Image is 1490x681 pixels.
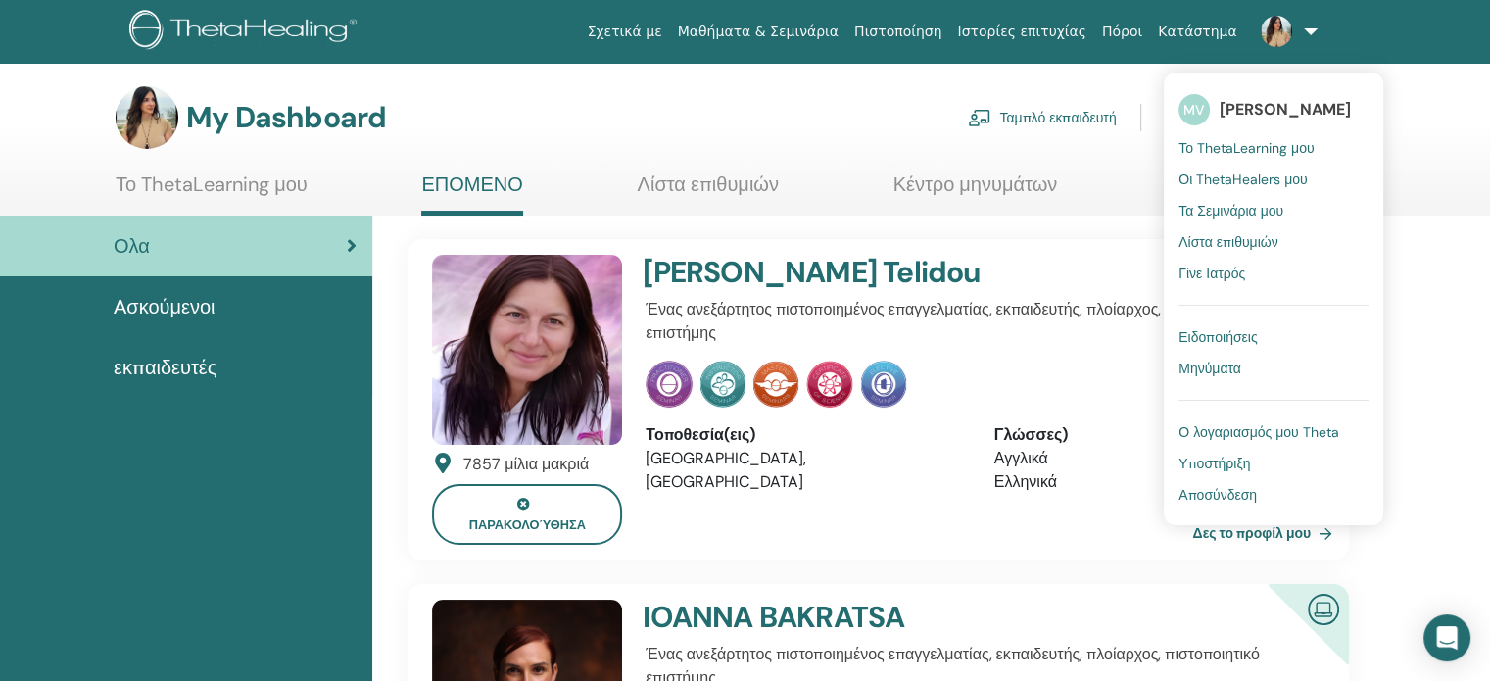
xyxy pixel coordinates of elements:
[1178,202,1283,219] span: Τα Σεμινάρια μου
[994,447,1313,470] li: Αγγλικά
[1192,513,1340,553] a: Δες το προφίλ μου
[114,231,150,261] span: Ολα
[432,484,622,545] button: παρακολούθησα
[1178,353,1369,384] a: Μηνύματα
[1178,139,1314,157] span: Το ThetaLearning μου
[1220,99,1351,120] span: [PERSON_NAME]
[1178,94,1210,125] span: MV
[1178,416,1369,448] a: Ο λογαριασμός μου Theta
[1178,226,1369,258] a: Λίστα επιθυμιών
[114,353,216,382] span: εκπαιδευτές
[1178,258,1369,289] a: Γίνε Ιατρός
[646,447,964,494] li: [GEOGRAPHIC_DATA], [GEOGRAPHIC_DATA]
[1178,87,1369,132] a: MV[PERSON_NAME]
[421,172,522,216] a: ΕΠΟΜΕΝΟ
[1423,614,1470,661] div: Open Intercom Messenger
[994,470,1313,494] li: Ελληνικά
[1178,195,1369,226] a: Τα Σεμινάρια μου
[1178,486,1257,504] span: Αποσύνδεση
[1178,321,1369,353] a: Ειδοποιήσεις
[1178,233,1277,251] span: Λίστα επιθυμιών
[646,423,964,447] div: Τοποθεσία(εις)
[116,172,308,211] a: Το ThetaLearning μου
[1178,423,1338,441] span: Ο λογαριασμός μου Theta
[1150,14,1244,50] a: Κατάστημα
[1178,164,1369,195] a: Οι ThetaHealers μου
[129,10,363,54] img: logo.png
[638,172,779,211] a: Λίστα επιθυμιών
[643,600,1199,635] h4: IOANNA BAKRATSA
[1178,132,1369,164] a: Το ThetaLearning μου
[1178,479,1369,511] a: Αποσύνδεση
[1178,328,1257,346] span: Ειδοποιήσεις
[116,86,178,149] img: default.jpg
[1178,455,1250,472] span: Υποστήριξη
[1178,448,1369,479] a: Υποστήριξη
[114,292,216,321] span: Ασκούμενοι
[580,14,670,50] a: Σχετικά με
[432,255,622,445] img: default.jpg
[646,298,1313,345] p: Ένας ανεξάρτητος πιστοποιημένος επαγγελματίας, εκπαιδευτής, πλοίαρχος, πιστοποιητικό επιστήμης
[846,14,949,50] a: Πιστοποίηση
[949,14,1093,50] a: Ιστορίες επιτυχίας
[1300,586,1347,630] img: Πιστοποιημένος εκπαιδευτής στο διαδίκτυο
[1261,16,1292,47] img: default.jpg
[1178,360,1241,377] span: Μηνύματα
[463,453,589,476] div: 7857 μίλια μακριά
[186,100,386,135] h3: My Dashboard
[643,255,1199,290] h4: [PERSON_NAME] Telidou
[994,423,1313,447] div: Γλώσσες)
[968,96,1116,139] a: Ταμπλό εκπαιδευτή
[968,109,991,126] img: chalkboard-teacher.svg
[1178,170,1308,188] span: Οι ThetaHealers μου
[1178,265,1245,282] span: Γίνε Ιατρός
[670,14,846,50] a: Μαθήματα & Σεμινάρια
[893,172,1058,211] a: Κέντρο μηνυμάτων
[1094,14,1150,50] a: Πόροι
